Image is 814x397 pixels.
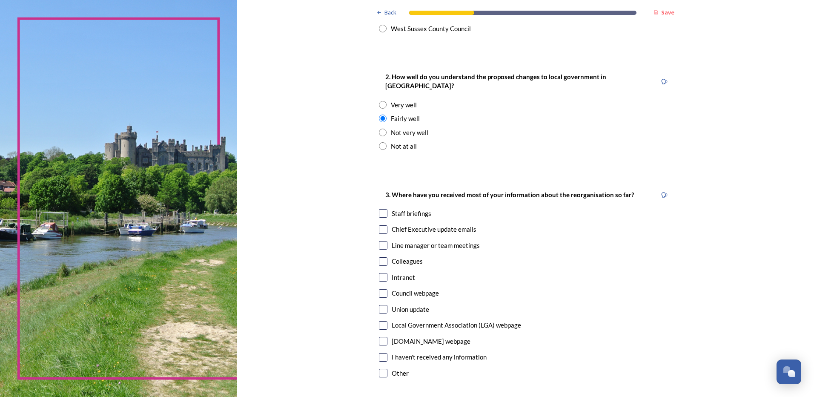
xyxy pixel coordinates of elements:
div: Line manager or team meetings [392,241,480,250]
div: Fairly well [391,114,420,124]
strong: Save [661,9,674,16]
div: Intranet [392,273,415,282]
div: Very well [391,100,417,110]
div: Colleagues [392,256,423,266]
span: Back [384,9,396,17]
strong: 3. Where have you received most of your information about the reorganisation so far? [385,191,634,198]
div: Local Government Association (LGA) webpage [392,320,521,330]
div: I haven't received any information [392,352,487,362]
button: Open Chat [777,360,801,384]
strong: 2. How well do you understand the proposed changes to local government in [GEOGRAPHIC_DATA]? [385,73,608,89]
div: [DOMAIN_NAME] webpage [392,337,470,346]
div: Chief Executive update emails [392,224,476,234]
div: Staff briefings [392,209,431,219]
div: Other [392,368,409,378]
div: West Sussex County Council [391,24,471,34]
div: Council webpage [392,288,439,298]
div: Union update [392,305,429,314]
div: Not very well [391,128,428,138]
div: Not at all [391,141,417,151]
